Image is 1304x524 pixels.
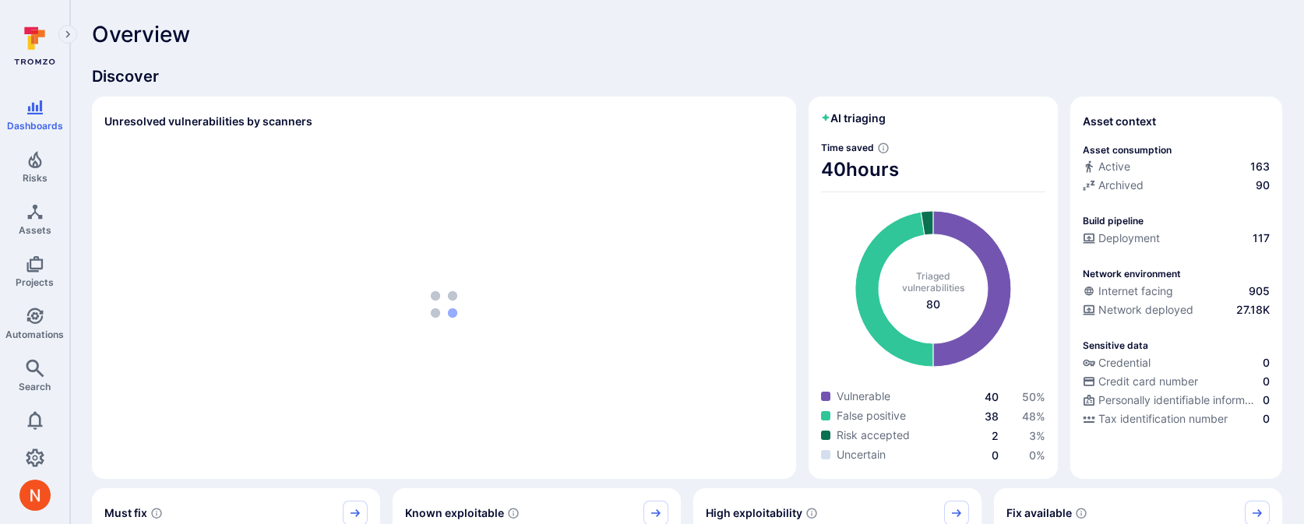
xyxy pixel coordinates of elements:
span: 163 [1250,159,1270,174]
a: Archived90 [1083,178,1270,193]
span: Known exploitable [405,505,504,521]
a: 2 [992,429,999,442]
span: 0 [1263,392,1270,408]
p: Build pipeline [1083,215,1144,227]
span: Uncertain [837,447,886,462]
span: Fix available [1006,505,1072,521]
div: Active [1083,159,1130,174]
div: Evidence that the asset is packaged and deployed somewhere [1083,302,1270,321]
p: Network environment [1083,268,1181,280]
span: Search [19,381,51,392]
span: Active [1098,159,1130,174]
span: 0 [1263,374,1270,389]
span: 40 hours [821,157,1045,182]
span: Network deployed [1098,302,1193,318]
span: Credential [1098,355,1151,371]
span: Archived [1098,178,1144,193]
span: Tax identification number [1098,411,1228,427]
span: Internet facing [1098,283,1173,299]
span: False positive [837,408,906,424]
span: 3 % [1029,429,1045,442]
a: 40 [985,390,999,403]
div: Evidence indicative of handling user or service credentials [1083,355,1270,374]
div: Evidence indicative of processing personally identifiable information [1083,392,1270,411]
span: 0 [1263,411,1270,427]
span: 50 % [1022,390,1045,403]
div: Internet facing [1083,283,1173,299]
span: total [926,297,940,312]
i: Expand navigation menu [62,28,73,41]
a: Active163 [1083,159,1270,174]
span: Assets [19,224,51,236]
span: 117 [1253,230,1270,246]
span: 27.18K [1236,302,1270,318]
span: Asset context [1083,114,1156,129]
span: Credit card number [1098,374,1198,389]
button: Expand navigation menu [58,25,77,44]
img: ACg8ocIprwjrgDQnDsNSk9Ghn5p5-B8DpAKWoJ5Gi9syOE4K59tr4Q=s96-c [19,480,51,511]
span: Risks [23,172,48,184]
p: Sensitive data [1083,339,1148,351]
span: Projects [16,276,54,288]
a: Credit card number0 [1083,374,1270,389]
span: Risk accepted [837,427,910,443]
div: Configured deployment pipeline [1083,230,1270,249]
div: Credential [1083,355,1151,371]
a: Deployment117 [1083,230,1270,246]
span: Time saved [821,142,874,153]
div: Evidence that an asset is internet facing [1083,283,1270,302]
span: Vulnerable [837,389,890,404]
a: 3% [1029,429,1045,442]
span: Overview [92,22,190,47]
span: Discover [92,65,1282,87]
div: Evidence indicative of processing tax identification numbers [1083,411,1270,430]
div: Personally identifiable information (PII) [1083,392,1260,408]
div: Commits seen in the last 180 days [1083,159,1270,178]
span: High exploitability [706,505,802,521]
a: Tax identification number0 [1083,411,1270,427]
h2: Unresolved vulnerabilities by scanners [104,114,312,129]
a: 0% [1029,448,1045,462]
img: Loading... [431,291,457,318]
span: 90 [1256,178,1270,193]
span: 905 [1249,283,1270,299]
svg: EPSS score ≥ 0.7 [805,507,818,519]
div: Code repository is archived [1083,178,1270,196]
div: Tax identification number [1083,411,1228,427]
svg: Estimated based on an average time of 30 mins needed to triage each vulnerability [877,142,890,154]
div: Neeren Patki [19,480,51,511]
svg: Vulnerabilities with fix available [1075,507,1087,519]
div: Evidence indicative of processing credit card numbers [1083,374,1270,392]
a: Personally identifiable information (PII)0 [1083,392,1270,408]
a: 50% [1022,390,1045,403]
svg: Risk score >=40 , missed SLA [150,507,163,519]
a: 0 [992,448,999,462]
svg: Confirmed exploitable by KEV [507,507,520,519]
h2: AI triaging [821,111,886,126]
span: 0 [1263,355,1270,371]
span: Automations [5,329,64,340]
span: Personally identifiable information (PII) [1098,392,1260,408]
span: Dashboards [7,120,63,132]
span: Must fix [104,505,147,521]
a: Network deployed27.18K [1083,302,1270,318]
a: Internet facing905 [1083,283,1270,299]
div: Network deployed [1083,302,1193,318]
div: loading spinner [104,143,784,466]
span: Deployment [1098,230,1160,246]
p: Asset consumption [1083,144,1172,156]
span: Triaged vulnerabilities [902,270,964,294]
a: 48% [1022,410,1045,423]
span: 0 % [1029,448,1045,462]
div: Deployment [1083,230,1160,246]
div: Archived [1083,178,1144,193]
a: Credential0 [1083,355,1270,371]
div: Credit card number [1083,374,1198,389]
a: 38 [985,410,999,423]
span: 48 % [1022,410,1045,423]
